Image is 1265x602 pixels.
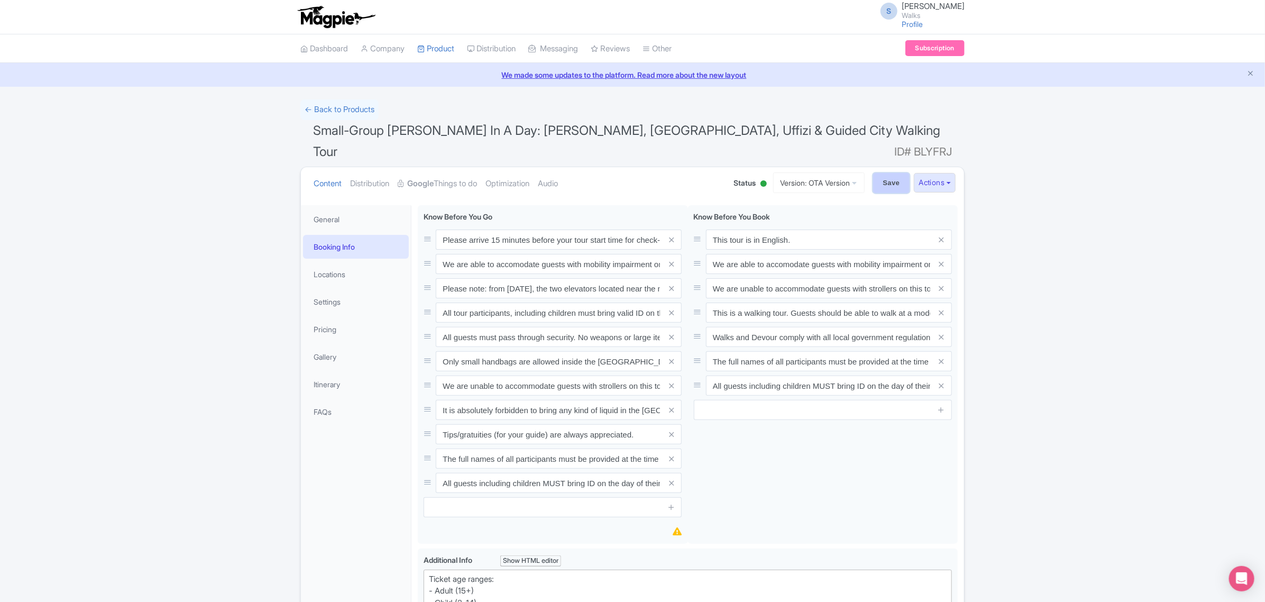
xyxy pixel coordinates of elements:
span: Additional Info [424,555,472,564]
a: Subscription [905,40,965,56]
a: Distribution [350,167,389,200]
a: Version: OTA Version [773,172,865,193]
div: Active [758,176,769,193]
a: S [PERSON_NAME] Walks [874,2,965,19]
span: Small-Group [PERSON_NAME] In A Day: [PERSON_NAME], [GEOGRAPHIC_DATA], Uffizi & Guided City Walkin... [313,123,940,159]
a: Company [361,34,405,63]
a: Messaging [528,34,578,63]
a: General [303,207,409,231]
img: logo-ab69f6fb50320c5b225c76a69d11143b.png [295,5,377,29]
button: Actions [914,173,956,193]
span: Know Before You Go [424,212,492,221]
span: S [881,3,897,20]
a: Other [643,34,672,63]
a: Settings [303,290,409,314]
a: ← Back to Products [300,99,379,120]
a: Locations [303,262,409,286]
a: GoogleThings to do [398,167,477,200]
a: Distribution [467,34,516,63]
div: Open Intercom Messenger [1229,566,1254,591]
a: Itinerary [303,372,409,396]
span: Status [734,177,756,188]
a: Pricing [303,317,409,341]
div: Show HTML editor [500,555,561,567]
a: Optimization [485,167,529,200]
a: Reviews [591,34,630,63]
a: Booking Info [303,235,409,259]
a: Dashboard [300,34,348,63]
a: Audio [538,167,558,200]
strong: Google [407,178,434,190]
input: Save [873,173,910,193]
span: ID# BLYFRJ [894,141,952,162]
a: Gallery [303,345,409,369]
a: Product [417,34,454,63]
span: [PERSON_NAME] [902,1,965,11]
small: Walks [902,12,965,19]
a: We made some updates to the platform. Read more about the new layout [6,69,1259,80]
a: Content [314,167,342,200]
button: Close announcement [1246,68,1254,80]
a: Profile [902,20,923,29]
span: Know Before You Book [694,212,771,221]
a: FAQs [303,400,409,424]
